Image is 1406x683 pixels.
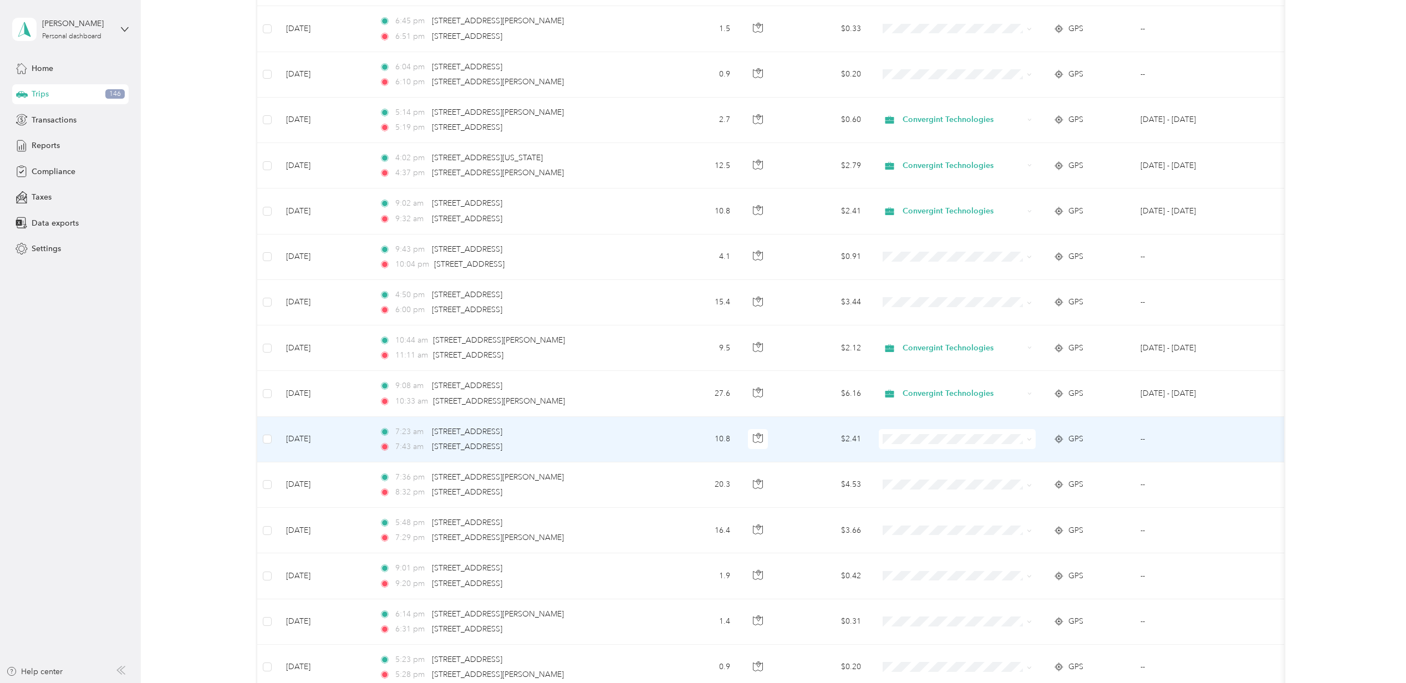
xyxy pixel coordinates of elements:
[783,417,870,462] td: $2.41
[783,553,870,599] td: $0.42
[1068,205,1083,217] span: GPS
[277,235,371,280] td: [DATE]
[32,217,79,229] span: Data exports
[1068,160,1083,172] span: GPS
[395,152,427,164] span: 4:02 pm
[277,6,371,52] td: [DATE]
[432,32,502,41] span: [STREET_ADDRESS]
[432,427,502,436] span: [STREET_ADDRESS]
[432,442,502,451] span: [STREET_ADDRESS]
[1132,98,1245,143] td: Aug 1 - 31, 2025
[783,235,870,280] td: $0.91
[1068,524,1083,537] span: GPS
[432,123,502,132] span: [STREET_ADDRESS]
[395,197,427,210] span: 9:02 am
[432,533,564,542] span: [STREET_ADDRESS][PERSON_NAME]
[1068,661,1083,673] span: GPS
[395,578,427,590] span: 9:20 pm
[657,188,739,234] td: 10.8
[432,670,564,679] span: [STREET_ADDRESS][PERSON_NAME]
[395,243,427,256] span: 9:43 pm
[395,441,427,453] span: 7:43 am
[1132,325,1245,371] td: Aug 1 - 31, 2025
[657,325,739,371] td: 9.5
[434,259,505,269] span: [STREET_ADDRESS]
[903,388,1023,400] span: Convergint Technologies
[1132,599,1245,645] td: --
[277,143,371,188] td: [DATE]
[903,205,1023,217] span: Convergint Technologies
[432,16,564,26] span: [STREET_ADDRESS][PERSON_NAME]
[432,563,502,573] span: [STREET_ADDRESS]
[277,371,371,416] td: [DATE]
[32,191,52,203] span: Taxes
[42,33,101,40] div: Personal dashboard
[395,334,428,346] span: 10:44 am
[1132,6,1245,52] td: --
[395,61,427,73] span: 6:04 pm
[783,6,870,52] td: $0.33
[277,280,371,325] td: [DATE]
[783,280,870,325] td: $3.44
[1132,143,1245,188] td: Aug 1 - 31, 2025
[32,114,77,126] span: Transactions
[395,106,427,119] span: 5:14 pm
[32,88,49,100] span: Trips
[1068,388,1083,400] span: GPS
[657,553,739,599] td: 1.9
[1068,615,1083,628] span: GPS
[32,140,60,151] span: Reports
[1068,342,1083,354] span: GPS
[783,143,870,188] td: $2.79
[277,417,371,462] td: [DATE]
[395,380,427,392] span: 9:08 am
[433,350,503,360] span: [STREET_ADDRESS]
[1068,114,1083,126] span: GPS
[1132,280,1245,325] td: --
[783,188,870,234] td: $2.41
[32,63,53,74] span: Home
[1132,371,1245,416] td: Aug 1 - 31, 2025
[277,508,371,553] td: [DATE]
[1068,296,1083,308] span: GPS
[277,325,371,371] td: [DATE]
[657,98,739,143] td: 2.7
[395,395,428,407] span: 10:33 am
[657,508,739,553] td: 16.4
[395,289,427,301] span: 4:50 pm
[395,517,427,529] span: 5:48 pm
[783,98,870,143] td: $0.60
[395,486,427,498] span: 8:32 pm
[432,381,502,390] span: [STREET_ADDRESS]
[395,213,427,225] span: 9:32 am
[277,462,371,508] td: [DATE]
[1132,52,1245,98] td: --
[6,666,63,677] button: Help center
[432,472,564,482] span: [STREET_ADDRESS][PERSON_NAME]
[1068,23,1083,35] span: GPS
[277,188,371,234] td: [DATE]
[657,371,739,416] td: 27.6
[657,417,739,462] td: 10.8
[1068,433,1083,445] span: GPS
[277,599,371,645] td: [DATE]
[1068,570,1083,582] span: GPS
[32,166,75,177] span: Compliance
[277,553,371,599] td: [DATE]
[395,121,427,134] span: 5:19 pm
[783,325,870,371] td: $2.12
[395,623,427,635] span: 6:31 pm
[1068,251,1083,263] span: GPS
[1132,235,1245,280] td: --
[395,471,427,483] span: 7:36 pm
[395,426,427,438] span: 7:23 am
[433,396,565,406] span: [STREET_ADDRESS][PERSON_NAME]
[432,290,502,299] span: [STREET_ADDRESS]
[395,654,427,666] span: 5:23 pm
[657,599,739,645] td: 1.4
[395,608,427,620] span: 6:14 pm
[657,52,739,98] td: 0.9
[395,562,427,574] span: 9:01 pm
[783,462,870,508] td: $4.53
[1132,508,1245,553] td: --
